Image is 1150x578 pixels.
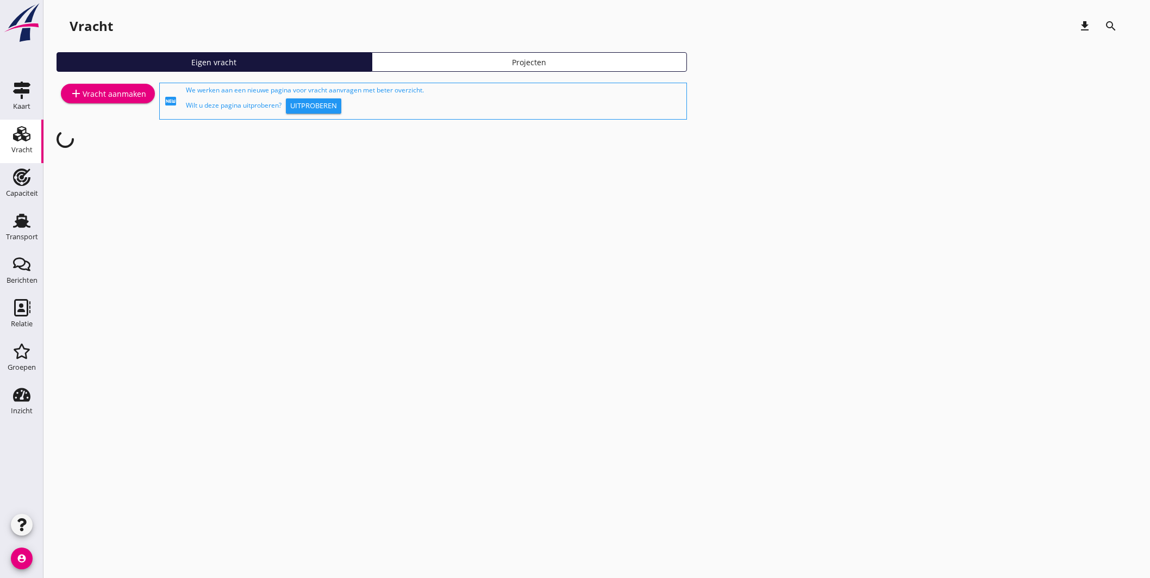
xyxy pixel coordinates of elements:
[164,95,177,108] i: fiber_new
[61,57,367,68] div: Eigen vracht
[70,87,83,100] i: add
[57,52,372,72] a: Eigen vracht
[11,548,33,569] i: account_circle
[6,190,38,197] div: Capaciteit
[70,87,146,100] div: Vracht aanmaken
[11,407,33,414] div: Inzicht
[6,233,38,240] div: Transport
[377,57,682,68] div: Projecten
[11,146,33,153] div: Vracht
[70,17,113,35] div: Vracht
[1104,20,1117,33] i: search
[290,101,337,111] div: Uitproberen
[13,103,30,110] div: Kaart
[11,320,33,327] div: Relatie
[372,52,687,72] a: Projecten
[186,85,682,117] div: We werken aan een nieuwe pagina voor vracht aanvragen met beter overzicht. Wilt u deze pagina uit...
[61,84,155,103] a: Vracht aanmaken
[8,364,36,371] div: Groepen
[1078,20,1091,33] i: download
[7,277,37,284] div: Berichten
[286,98,341,114] button: Uitproberen
[2,3,41,43] img: logo-small.a267ee39.svg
